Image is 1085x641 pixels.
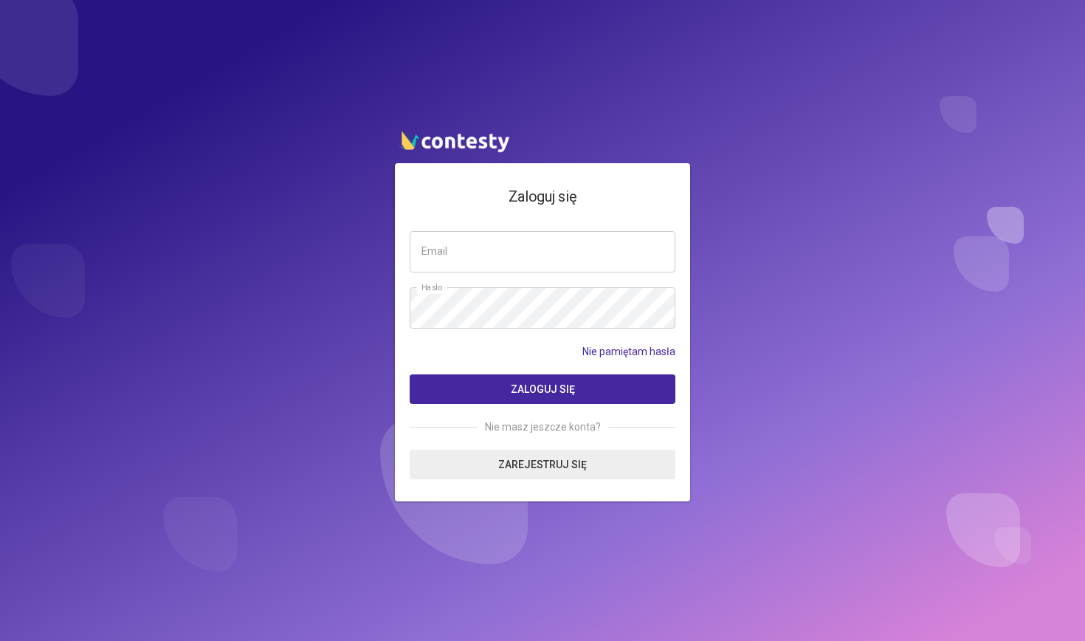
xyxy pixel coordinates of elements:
[395,125,513,156] img: contesty logo
[410,374,675,404] button: Zaloguj się
[478,419,608,435] span: Nie masz jeszcze konta?
[582,343,675,360] a: Nie pamiętam hasła
[410,185,675,208] h4: Zaloguj się
[410,450,675,479] a: Zarejestruj się
[511,383,575,395] span: Zaloguj się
